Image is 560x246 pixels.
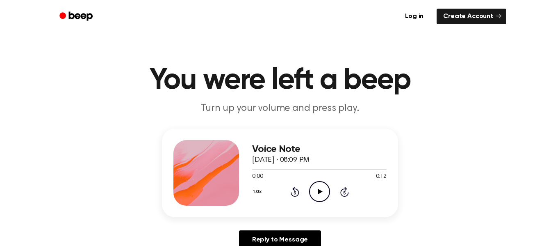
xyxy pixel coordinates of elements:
a: Log in [397,7,432,26]
a: Beep [54,9,100,25]
span: 0:12 [376,172,387,181]
span: [DATE] · 08:09 PM [252,156,310,164]
p: Turn up your volume and press play. [123,102,437,115]
a: Create Account [437,9,506,24]
button: 1.0x [252,185,264,199]
h3: Voice Note [252,144,387,155]
span: 0:00 [252,172,263,181]
h1: You were left a beep [70,66,490,95]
